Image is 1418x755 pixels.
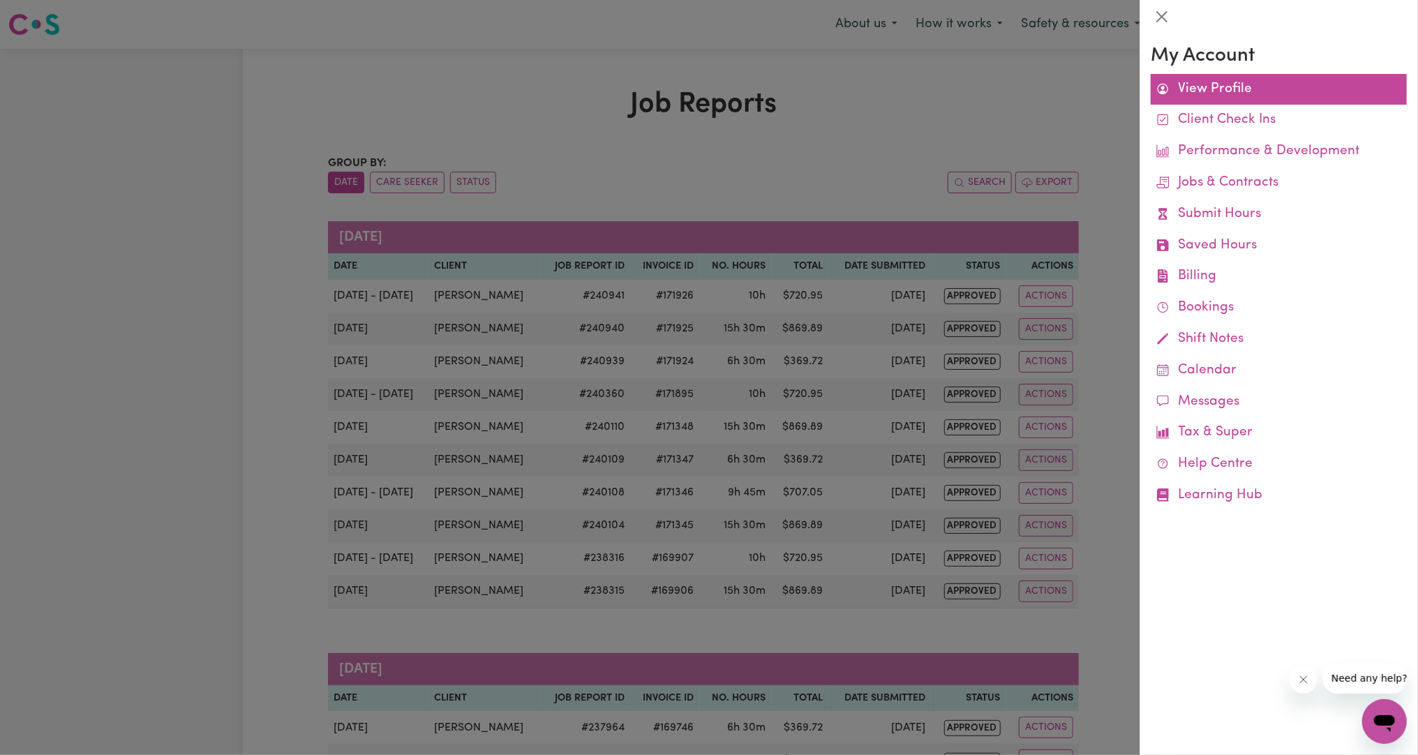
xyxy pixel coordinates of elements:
h3: My Account [1151,45,1407,68]
a: Calendar [1151,355,1407,387]
a: Messages [1151,387,1407,418]
button: Close [1151,6,1173,28]
a: Submit Hours [1151,199,1407,230]
a: Jobs & Contracts [1151,167,1407,199]
iframe: Button to launch messaging window [1362,699,1407,744]
a: Bookings [1151,292,1407,324]
a: Tax & Super [1151,417,1407,449]
span: Need any help? [8,10,84,21]
a: Client Check Ins [1151,105,1407,136]
iframe: Close message [1290,666,1318,694]
a: Billing [1151,261,1407,292]
a: Help Centre [1151,449,1407,480]
a: View Profile [1151,74,1407,105]
a: Saved Hours [1151,230,1407,262]
a: Learning Hub [1151,480,1407,511]
a: Shift Notes [1151,324,1407,355]
a: Performance & Development [1151,136,1407,167]
iframe: Message from company [1323,663,1407,694]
